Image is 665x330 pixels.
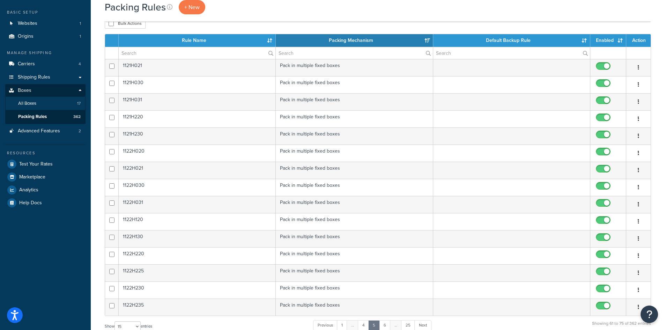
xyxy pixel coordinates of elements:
[119,196,276,213] td: 1122H031
[641,306,658,323] button: Open Resource Center
[276,230,433,247] td: Pack in multiple fixed boxes
[18,114,47,120] span: Packing Rules
[276,196,433,213] td: Pack in multiple fixed boxes
[18,61,35,67] span: Carriers
[119,179,276,196] td: 1122H030
[19,174,45,180] span: Marketplace
[119,299,276,316] td: 1122H235
[105,18,146,29] button: Bulk Actions
[626,34,651,47] th: Action
[276,110,433,127] td: Pack in multiple fixed boxes
[18,128,60,134] span: Advanced Features
[105,0,166,14] h1: Packing Rules
[5,30,86,43] li: Origins
[73,114,81,120] span: 362
[19,161,53,167] span: Test Your Rates
[119,247,276,264] td: 1122H220
[119,93,276,110] td: 1121H031
[276,127,433,145] td: Pack in multiple fixed boxes
[5,58,86,71] li: Carriers
[5,197,86,209] a: Help Docs
[119,230,276,247] td: 1122H130
[276,93,433,110] td: Pack in multiple fixed boxes
[5,84,86,97] a: Boxes
[276,34,433,47] th: Packing Mechanism: activate to sort column ascending
[119,47,275,59] input: Search
[18,88,31,94] span: Boxes
[5,17,86,30] a: Websites 1
[5,158,86,170] a: Test Your Rates
[5,110,86,123] li: Packing Rules
[18,74,50,80] span: Shipping Rules
[80,21,81,27] span: 1
[433,47,590,59] input: Search
[18,101,36,107] span: All Boxes
[5,30,86,43] a: Origins 1
[5,125,86,138] a: Advanced Features 2
[79,128,81,134] span: 2
[119,34,276,47] th: Rule Name: activate to sort column ascending
[119,145,276,162] td: 1122H020
[276,281,433,299] td: Pack in multiple fixed boxes
[18,34,34,39] span: Origins
[79,61,81,67] span: 4
[276,145,433,162] td: Pack in multiple fixed boxes
[5,9,86,15] div: Basic Setup
[276,213,433,230] td: Pack in multiple fixed boxes
[5,184,86,196] a: Analytics
[19,200,42,206] span: Help Docs
[119,264,276,281] td: 1122H225
[5,71,86,84] a: Shipping Rules
[77,101,81,107] span: 17
[119,59,276,76] td: 1121H021
[5,97,86,110] li: All Boxes
[5,110,86,123] a: Packing Rules 362
[276,162,433,179] td: Pack in multiple fixed boxes
[276,299,433,316] td: Pack in multiple fixed boxes
[5,17,86,30] li: Websites
[276,179,433,196] td: Pack in multiple fixed boxes
[433,34,590,47] th: Default Backup Rule: activate to sort column ascending
[5,50,86,56] div: Manage Shipping
[119,281,276,299] td: 1122H230
[19,187,38,193] span: Analytics
[5,125,86,138] li: Advanced Features
[590,34,626,47] th: Enabled: activate to sort column ascending
[5,171,86,183] a: Marketplace
[119,213,276,230] td: 1122H120
[276,247,433,264] td: Pack in multiple fixed boxes
[119,127,276,145] td: 1121H230
[18,21,37,27] span: Websites
[80,34,81,39] span: 1
[5,150,86,156] div: Resources
[276,59,433,76] td: Pack in multiple fixed boxes
[119,110,276,127] td: 1121H220
[5,97,86,110] a: All Boxes 17
[5,58,86,71] a: Carriers 4
[276,264,433,281] td: Pack in multiple fixed boxes
[119,76,276,93] td: 1121H030
[276,47,433,59] input: Search
[5,84,86,124] li: Boxes
[119,162,276,179] td: 1122H021
[184,3,200,11] span: + New
[276,76,433,93] td: Pack in multiple fixed boxes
